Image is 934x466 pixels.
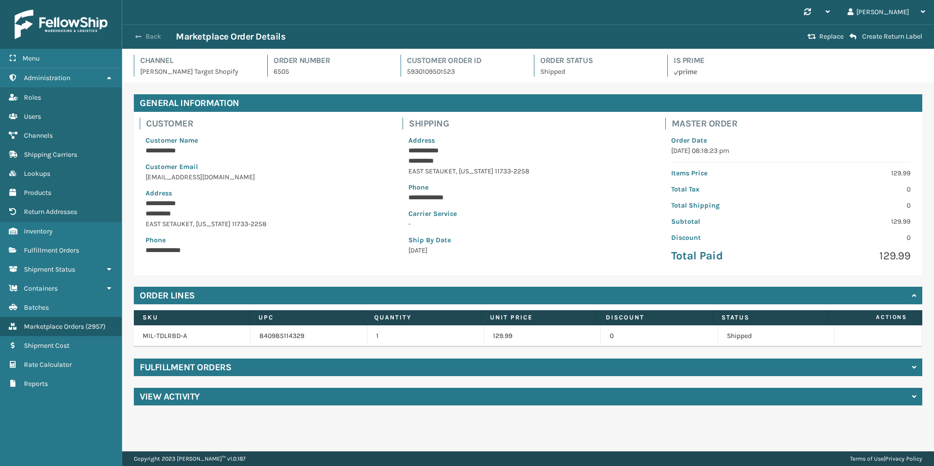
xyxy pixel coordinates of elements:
p: Shipped [540,66,656,77]
span: Fulfillment Orders [24,246,79,254]
p: Items Price [671,168,785,178]
img: logo [15,10,107,39]
button: Back [131,32,176,41]
span: Roles [24,93,41,102]
p: Subtotal [671,216,785,227]
p: 0 [797,200,911,211]
p: 6505 [274,66,389,77]
span: Users [24,112,41,121]
p: [DATE] [408,245,648,255]
span: Actions [831,309,913,325]
td: 0 [601,325,718,347]
span: Shipment Status [24,265,75,274]
p: Ship By Date [408,235,648,245]
span: Products [24,189,51,197]
h4: View Activity [140,391,200,402]
p: [PERSON_NAME] Target Shopify [140,66,255,77]
p: Total Paid [671,249,785,263]
label: Quantity [374,313,472,322]
span: Lookups [24,169,50,178]
h4: Customer Order Id [407,55,522,66]
button: Replace [805,32,847,41]
div: | [850,451,922,466]
p: 0 [797,184,911,194]
span: Rate Calculator [24,360,72,369]
p: EAST SETAUKET , [US_STATE] 11733-2258 [408,166,648,176]
h4: Fulfillment Orders [140,361,231,373]
p: Total Shipping [671,200,785,211]
h4: Master Order [672,118,916,129]
p: 129.99 [797,249,911,263]
td: Shipped [718,325,835,347]
p: [EMAIL_ADDRESS][DOMAIN_NAME] [146,172,385,182]
h4: Order Lines [140,290,195,301]
button: Create Return Label [847,32,925,41]
span: Containers [24,284,58,293]
h4: Is Prime [674,55,789,66]
span: Batches [24,303,49,312]
p: 129.99 [797,216,911,227]
p: Phone [408,182,648,192]
a: Terms of Use [850,455,884,462]
p: - [408,219,648,229]
p: Phone [146,235,385,245]
span: Administration [24,74,70,82]
label: SKU [143,313,240,322]
p: 0 [797,233,911,243]
p: Discount [671,233,785,243]
label: Status [722,313,819,322]
label: UPC [258,313,356,322]
h4: General Information [134,94,922,112]
span: Address [408,136,435,145]
span: Shipment Cost [24,341,69,350]
h4: Customer [146,118,391,129]
p: 129.99 [797,168,911,178]
p: Order Date [671,135,911,146]
i: Replace [807,33,816,40]
h4: Shipping [409,118,654,129]
h4: Order Status [540,55,656,66]
i: Create Return Label [849,33,856,41]
p: Total Tax [671,184,785,194]
p: Carrier Service [408,209,648,219]
a: MIL-TDLRBD-A [143,332,187,340]
h4: Order Number [274,55,389,66]
p: Copyright 2023 [PERSON_NAME]™ v 1.0.187 [134,451,246,466]
h3: Marketplace Order Details [176,31,285,42]
td: 840985114329 [251,325,367,347]
span: Inventory [24,227,53,235]
span: ( 2957 ) [85,322,106,331]
p: 5930109501523 [407,66,522,77]
span: Menu [22,54,40,63]
span: Reports [24,380,48,388]
span: Address [146,189,172,197]
h4: Channel [140,55,255,66]
span: Return Addresses [24,208,77,216]
span: Marketplace Orders [24,322,84,331]
td: 129.99 [484,325,601,347]
label: Unit Price [490,313,588,322]
span: Channels [24,131,53,140]
a: Privacy Policy [885,455,922,462]
p: Customer Name [146,135,385,146]
p: Customer Email [146,162,385,172]
span: Shipping Carriers [24,150,77,159]
td: 1 [367,325,484,347]
label: Discount [606,313,703,322]
p: EAST SETAUKET , [US_STATE] 11733-2258 [146,219,385,229]
p: [DATE] 08:18:23 pm [671,146,911,156]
